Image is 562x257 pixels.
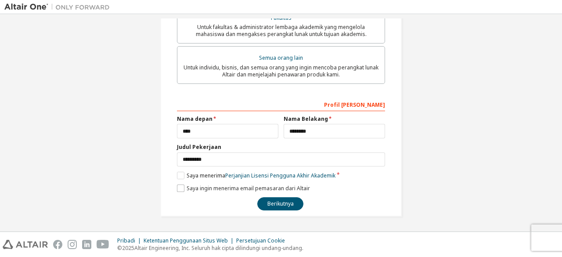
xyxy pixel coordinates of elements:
[117,237,135,244] font: Pribadi
[284,115,328,123] font: Nama Belakang
[4,3,114,11] img: Altair Satu
[122,244,134,252] font: 2025
[117,244,122,252] font: ©
[97,240,109,249] img: youtube.svg
[184,64,378,78] font: Untuk individu, bisnis, dan semua orang yang ingin mencoba perangkat lunak Altair dan menjelajahi...
[236,237,285,244] font: Persetujuan Cookie
[257,197,303,210] button: Berikutnya
[53,240,62,249] img: facebook.svg
[144,237,228,244] font: Ketentuan Penggunaan Situs Web
[225,172,310,179] font: Perjanjian Lisensi Pengguna Akhir
[259,54,303,62] font: Semua orang lain
[82,240,91,249] img: linkedin.svg
[177,143,221,151] font: Judul Pekerjaan
[271,14,292,22] font: Fakultas
[187,185,310,192] font: Saya ingin menerima email pemasaran dari Altair
[324,101,385,109] font: Profil [PERSON_NAME]
[177,115,213,123] font: Nama depan
[187,172,225,179] font: Saya menerima
[134,244,303,252] font: Altair Engineering, Inc. Seluruh hak cipta dilindungi undang-undang.
[311,172,335,179] font: Akademik
[267,200,294,207] font: Berikutnya
[3,240,48,249] img: altair_logo.svg
[196,23,367,38] font: Untuk fakultas & administrator lembaga akademik yang mengelola mahasiswa dan mengakses perangkat ...
[68,240,77,249] img: instagram.svg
